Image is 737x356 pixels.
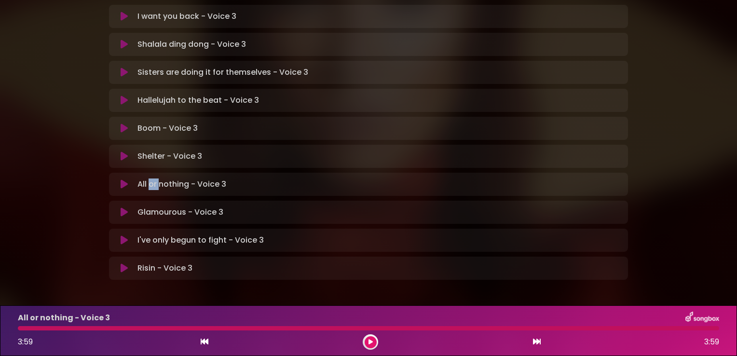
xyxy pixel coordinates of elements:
p: Boom - Voice 3 [137,123,198,134]
p: I've only begun to fight - Voice 3 [137,234,264,246]
p: Glamourous - Voice 3 [137,206,223,218]
p: Risin - Voice 3 [137,262,192,274]
p: Shalala ding dong - Voice 3 [137,39,246,50]
img: songbox-logo-white.png [685,312,719,324]
p: All or nothing - Voice 3 [18,312,110,324]
p: All or nothing - Voice 3 [137,178,226,190]
p: Hallelujah to the beat - Voice 3 [137,95,259,106]
p: Sisters are doing it for themselves - Voice 3 [137,67,308,78]
p: I want you back - Voice 3 [137,11,236,22]
p: Shelter - Voice 3 [137,151,202,162]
